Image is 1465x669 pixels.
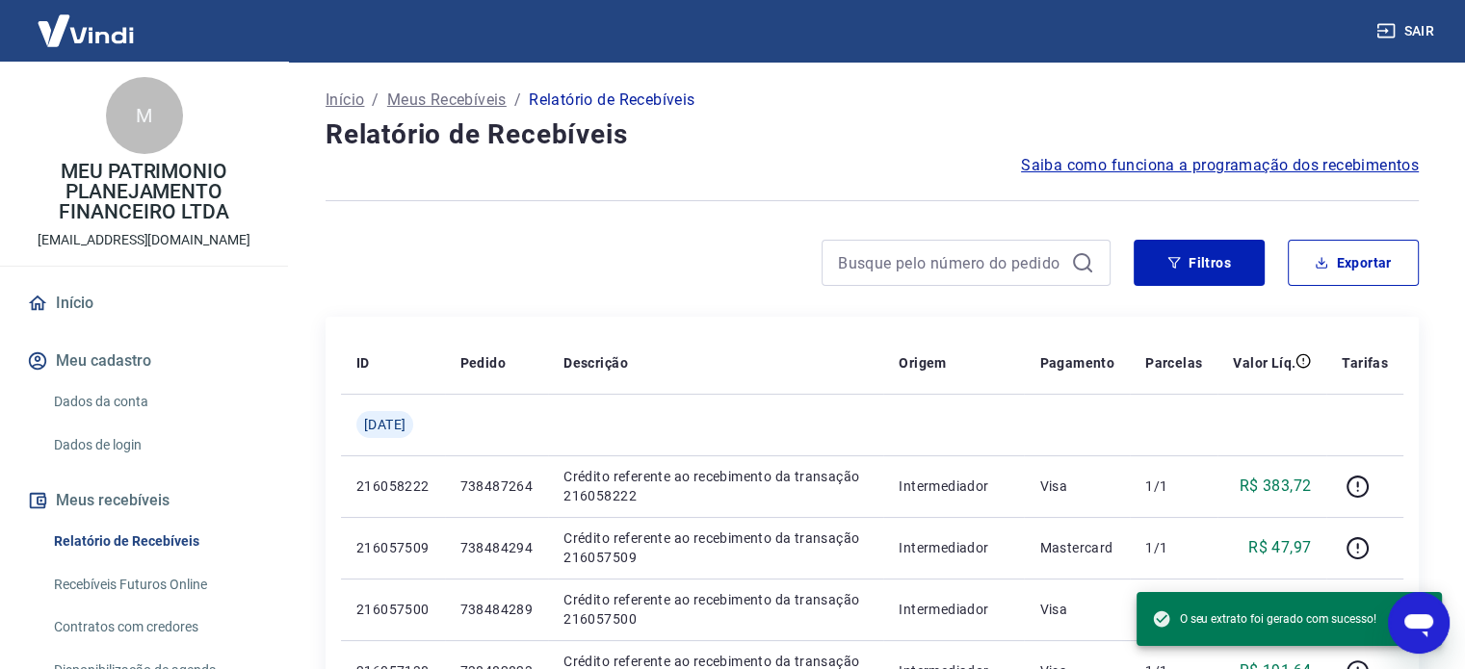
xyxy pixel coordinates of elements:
[899,600,1008,619] p: Intermediador
[326,89,364,112] a: Início
[1039,600,1114,619] p: Visa
[563,467,868,505] p: Crédito referente ao recebimento da transação 216058222
[1342,353,1388,373] p: Tarifas
[1240,475,1312,498] p: R$ 383,72
[460,353,506,373] p: Pedido
[356,600,430,619] p: 216057500
[899,476,1008,496] p: Intermediador
[563,353,628,373] p: Descrição
[46,382,265,422] a: Dados da conta
[356,353,370,373] p: ID
[1388,592,1450,654] iframe: Botão para abrir a janela de mensagens
[46,425,265,465] a: Dados de login
[46,522,265,561] a: Relatório de Recebíveis
[23,340,265,382] button: Meu cadastro
[1134,240,1265,286] button: Filtros
[1039,476,1114,496] p: Visa
[563,590,868,629] p: Crédito referente ao recebimento da transação 216057500
[1021,154,1419,177] a: Saiba como funciona a programação dos recebimentos
[15,162,273,222] p: MEU PATRIMONIO PLANEJAMENTO FINANCEIRO LTDA
[38,230,250,250] p: [EMAIL_ADDRESS][DOMAIN_NAME]
[46,565,265,605] a: Recebíveis Futuros Online
[356,476,430,496] p: 216058222
[514,89,521,112] p: /
[46,607,265,647] a: Contratos com credores
[1288,240,1419,286] button: Exportar
[899,538,1008,557] p: Intermediador
[1145,353,1202,373] p: Parcelas
[899,353,946,373] p: Origem
[387,89,507,112] a: Meus Recebíveis
[460,476,534,496] p: 738487264
[460,538,534,557] p: 738484294
[460,600,534,619] p: 738484289
[1152,609,1376,629] span: O seu extrato foi gerado com sucesso!
[1373,13,1442,49] button: Sair
[1145,538,1202,557] p: 1/1
[326,116,1419,154] h4: Relatório de Recebíveis
[23,282,265,324] a: Início
[529,89,694,112] p: Relatório de Recebíveis
[23,1,148,60] img: Vindi
[1233,353,1295,373] p: Valor Líq.
[356,538,430,557] p: 216057509
[1248,536,1311,559] p: R$ 47,97
[1039,538,1114,557] p: Mastercard
[838,248,1063,277] input: Busque pelo número do pedido
[364,415,405,434] span: [DATE]
[23,479,265,522] button: Meus recebíveis
[1039,353,1114,373] p: Pagamento
[372,89,379,112] p: /
[1145,476,1202,496] p: 1/1
[563,528,868,567] p: Crédito referente ao recebimento da transação 216057509
[106,77,183,154] div: M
